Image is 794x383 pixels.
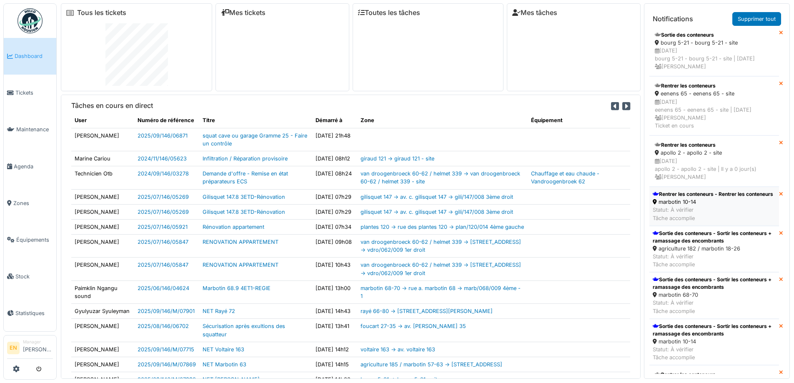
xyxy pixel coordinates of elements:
[134,113,199,128] th: Numéro de référence
[361,209,513,215] a: gilisquet 147 -> av. c. gilisquet 147 -> gili/147/008 3ème droit
[655,371,774,378] div: Rentrer les conteneurs
[15,309,53,317] span: Statistiques
[312,258,357,280] td: [DATE] 10h43
[203,323,285,337] a: Sécurisation après exultions des squatteur
[655,47,774,71] div: [DATE] bourg 5-21 - bourg 5-21 - site | [DATE] [PERSON_NAME]
[138,209,189,215] a: 2025/07/146/05269
[653,198,773,206] div: marbotin 10-14
[16,125,53,133] span: Maintenance
[23,339,53,345] div: Manager
[14,163,53,170] span: Agenda
[312,280,357,303] td: [DATE] 13h00
[655,90,774,98] div: eenens 65 - eenens 65 - site
[361,361,502,368] a: agriculture 185 / marbotin 57-63 -> [STREET_ADDRESS]
[312,151,357,166] td: [DATE] 08h12
[312,166,357,189] td: [DATE] 08h24
[649,25,779,77] a: Sortie des conteneurs bourg 5-21 - bourg 5-21 - site [DATE]bourg 5-21 - bourg 5-21 - site | [DATE...
[4,258,56,295] a: Stock
[655,149,774,157] div: apollo 2 - apollo 2 - site
[138,133,188,139] a: 2025/09/146/06871
[653,253,776,268] div: Statut: À vérifier Tâche accomplie
[361,194,513,200] a: gilisquet 147 -> av. c. gilisquet 147 -> gili/147/008 3ème droit
[4,185,56,221] a: Zones
[203,133,307,147] a: squat cave ou garage Gramme 25 - Faire un contrôle
[7,342,20,354] li: EN
[653,338,776,345] div: marbotin 10-14
[512,9,557,17] a: Mes tâches
[203,262,278,268] a: RENOVATION APPARTEMENT
[649,135,779,187] a: Rentrer les conteneurs apollo 2 - apollo 2 - site [DATE]apollo 2 - apollo 2 - site | Il y a 0 jou...
[71,219,134,234] td: [PERSON_NAME]
[203,224,264,230] a: Rénovation appartement
[312,319,357,342] td: [DATE] 13h41
[312,128,357,151] td: [DATE] 21h48
[361,239,521,253] a: van droogenbroeck 60-62 / helmet 339 -> [STREET_ADDRESS] -> vdro/062/009 1er droit
[655,141,774,149] div: Rentrer les conteneurs
[15,273,53,280] span: Stock
[531,170,599,185] a: Chauffage et eau chaude - Vandroogenbroek 62
[649,319,779,365] a: Sortie des conteneurs - Sortir les conteneurs + ramassage des encombrants marbotin 10-14 Statut: ...
[77,9,126,17] a: Tous les tickets
[203,209,285,215] a: Gilisquet 147.8 3ETD-Rénovation
[4,221,56,258] a: Équipements
[203,194,285,200] a: Gilisquet 147.8 3ETD-Rénovation
[71,166,134,189] td: Technicien Otb
[312,219,357,234] td: [DATE] 07h34
[71,258,134,280] td: [PERSON_NAME]
[649,226,779,273] a: Sortie des conteneurs - Sortir les conteneurs + ramassage des encombrants agriculture 182 / marbo...
[138,361,196,368] a: 2025/09/146/M/07869
[75,117,87,123] span: translation missing: fr.shared.user
[71,128,134,151] td: [PERSON_NAME]
[4,148,56,185] a: Agenda
[358,9,420,17] a: Toutes les tâches
[71,280,134,303] td: Paimklin Ngangu sound
[653,245,776,253] div: agriculture 182 / marbotin 18-26
[361,224,524,230] a: plantes 120 -> rue des plantes 120 -> plan/120/014 4ème gauche
[361,262,521,276] a: van droogenbroeck 60-62 / helmet 339 -> [STREET_ADDRESS] -> vdro/062/009 1er droit
[312,204,357,219] td: [DATE] 07h29
[138,346,194,353] a: 2025/09/146/M/07715
[4,75,56,111] a: Tickets
[361,323,466,329] a: foucart 27-35 -> av. [PERSON_NAME] 35
[138,170,189,177] a: 2024/09/146/03278
[7,339,53,359] a: EN Manager[PERSON_NAME]
[71,342,134,357] td: [PERSON_NAME]
[653,190,773,198] div: Rentrer les conteneurs - Rentrer les conteneurs
[15,89,53,97] span: Tickets
[18,8,43,33] img: Badge_color-CXgf-gQk.svg
[71,102,153,110] h6: Tâches en cours en direct
[71,304,134,319] td: Gyulyuzar Syuleyman
[361,346,435,353] a: voltaire 163 -> av. voltaire 163
[361,308,493,314] a: rayé 66-80 -> [STREET_ADDRESS][PERSON_NAME]
[4,111,56,148] a: Maintenance
[203,308,235,314] a: NET Rayé 72
[203,170,288,185] a: Demande d'offre - Remise en état préparateurs ECS
[138,376,196,383] a: 2025/09/146/M/07998
[357,113,527,128] th: Zone
[312,357,357,372] td: [DATE] 14h15
[138,239,188,245] a: 2025/07/146/05847
[13,199,53,207] span: Zones
[71,189,134,204] td: [PERSON_NAME]
[71,357,134,372] td: [PERSON_NAME]
[649,187,779,226] a: Rentrer les conteneurs - Rentrer les conteneurs marbotin 10-14 Statut: À vérifierTâche accomplie
[138,285,189,291] a: 2025/06/146/04624
[361,376,440,383] a: bourg 5-21 -> bourg 5-21 - site
[653,291,776,299] div: marbotin 68-70
[312,304,357,319] td: [DATE] 14h43
[138,194,189,200] a: 2025/07/146/05269
[138,323,189,329] a: 2025/08/146/06702
[71,319,134,342] td: [PERSON_NAME]
[649,76,779,135] a: Rentrer les conteneurs eenens 65 - eenens 65 - site [DATE]eenens 65 - eenens 65 - site | [DATE] [...
[15,52,53,60] span: Dashboard
[4,38,56,75] a: Dashboard
[71,151,134,166] td: Marine Cariou
[649,272,779,319] a: Sortie des conteneurs - Sortir les conteneurs + ramassage des encombrants marbotin 68-70 Statut: ...
[361,170,520,185] a: van droogenbroeck 60-62 / helmet 339 -> van droogenbroeck 60-62 / helmet 339 - site
[653,15,693,23] h6: Notifications
[655,157,774,181] div: [DATE] apollo 2 - apollo 2 - site | Il y a 0 jour(s) [PERSON_NAME]
[221,9,266,17] a: Mes tickets
[653,230,776,245] div: Sortie des conteneurs - Sortir les conteneurs + ramassage des encombrants
[312,235,357,258] td: [DATE] 09h08
[655,82,774,90] div: Rentrer les conteneurs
